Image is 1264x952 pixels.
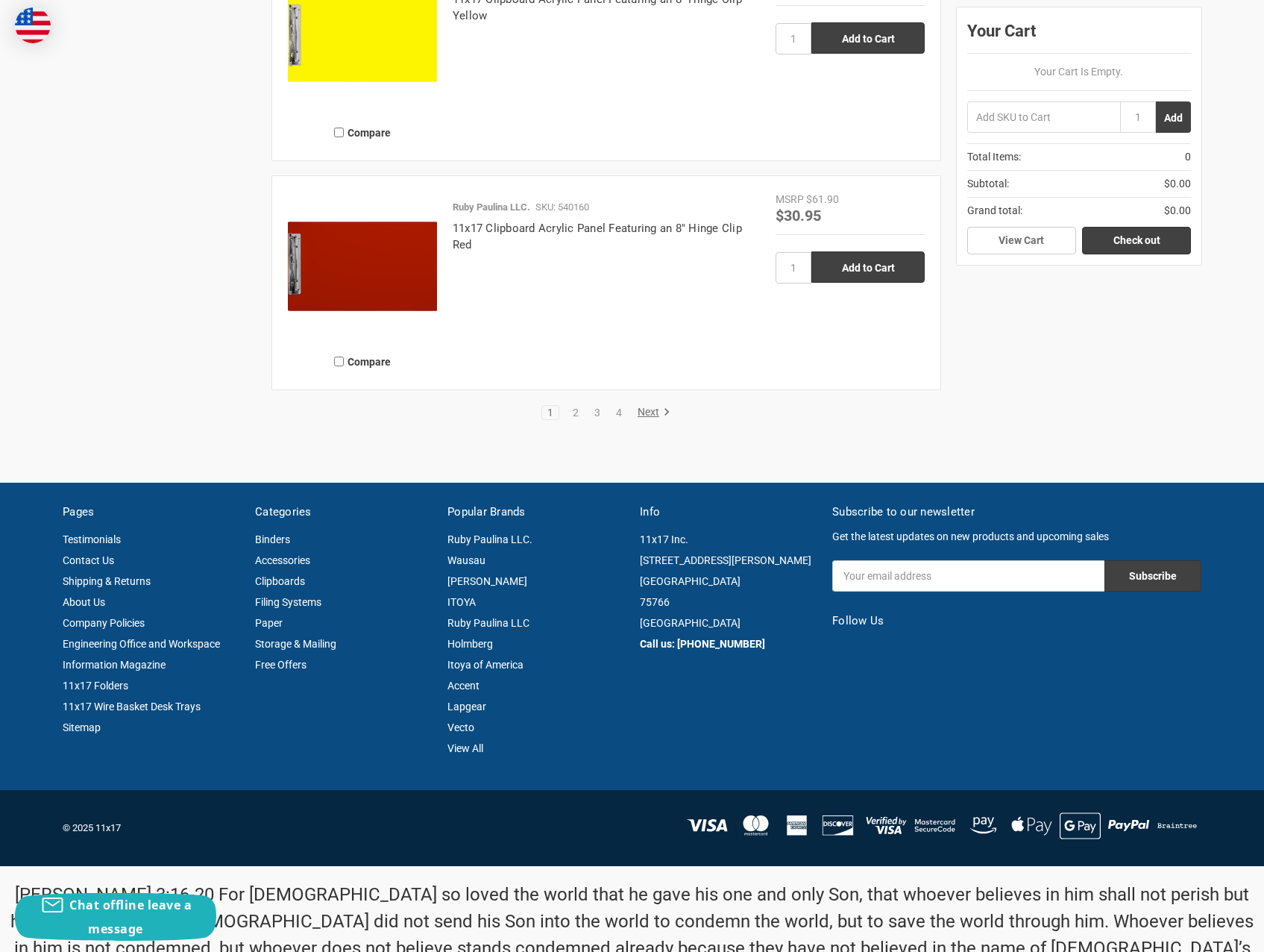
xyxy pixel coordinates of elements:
[776,205,821,225] span: $30.95
[1164,203,1191,219] span: $0.00
[589,407,606,418] a: 3
[542,407,559,418] a: 1
[447,533,532,545] a: Ruby Paulina LLC.
[63,821,624,836] p: © 2025 11x17
[776,192,804,207] div: MSRP
[334,128,344,137] input: Compare
[63,680,128,692] a: 11x17 Folders
[447,575,527,587] a: [PERSON_NAME]
[69,897,192,937] span: Chat offline leave a message
[640,504,817,521] h5: Info
[1104,560,1201,592] input: Subscribe
[1164,176,1191,192] span: $0.00
[288,120,437,145] label: Compare
[63,638,220,671] a: Engineering Office and Workspace Information Magazine
[63,575,151,587] a: Shipping & Returns
[334,357,344,366] input: Compare
[811,251,925,283] input: Add to Cart
[567,407,584,418] a: 2
[832,613,1201,630] h5: Follow Us
[453,200,530,215] p: Ruby Paulina LLC.
[255,617,283,629] a: Paper
[255,533,290,545] a: Binders
[63,721,101,733] a: Sitemap
[640,529,817,633] address: 11x17 Inc. [STREET_ADDRESS][PERSON_NAME] [GEOGRAPHIC_DATA] 75766 [GEOGRAPHIC_DATA]
[640,636,765,651] strong: Call us: [PHONE_NUMBER]
[447,596,476,608] a: ITOYA
[288,192,437,341] img: 11x17 Clipboard Acrylic Panel Featuring an 8" Hinge Clip Red
[967,101,1120,133] input: Add SKU to Cart
[255,575,305,587] a: Clipboards
[63,504,239,521] h5: Pages
[447,742,483,754] a: View All
[611,407,627,418] a: 4
[255,554,310,566] a: Accessories
[1156,101,1191,133] button: Add
[1082,227,1191,255] a: Check out
[447,659,523,671] a: Itoya of America
[288,349,437,374] label: Compare
[811,22,925,54] input: Add to Cart
[255,596,321,608] a: Filing Systems
[1185,149,1191,165] span: 0
[63,701,201,713] a: 11x17 Wire Basket Desk Trays
[806,193,839,205] span: $61.90
[967,18,1191,54] div: Your Cart
[632,406,670,419] a: Next
[15,893,216,941] button: Chat offline leave a message
[832,529,1201,545] p: Get the latest updates on new products and upcoming sales
[535,200,589,215] p: SKU: 540160
[967,64,1191,80] p: Your Cart Is Empty.
[967,203,1022,219] span: Grand total:
[255,659,306,671] a: Free Offers
[447,701,486,713] a: Lapgear
[447,680,479,692] a: Accent
[967,227,1076,255] a: View Cart
[447,504,624,521] h5: Popular Brands
[832,560,1104,592] input: Your email address
[255,638,336,650] a: Storage & Mailing
[63,596,105,608] a: About Us
[15,7,51,43] img: duty and tax information for United States
[447,617,529,629] a: Ruby Paulina LLC
[447,554,485,566] a: Wausau
[447,721,474,733] a: Vecto
[640,638,765,650] a: Call us: [PHONE_NUMBER]
[832,504,1201,521] h5: Subscribe to our newsletter
[63,617,145,629] a: Company Policies
[967,149,1021,165] span: Total Items:
[63,533,121,545] a: Testimonials
[967,176,1009,192] span: Subtotal:
[255,504,432,521] h5: Categories
[453,222,742,252] a: 11x17 Clipboard Acrylic Panel Featuring an 8" Hinge Clip Red
[447,638,493,650] a: Holmberg
[63,554,114,566] a: Contact Us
